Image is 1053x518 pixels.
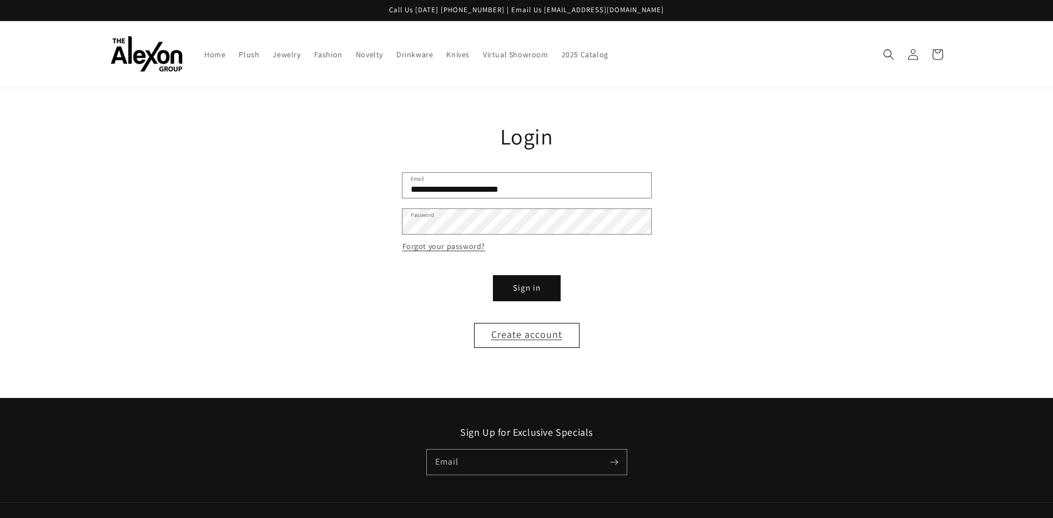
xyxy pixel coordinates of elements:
a: Create account [474,323,580,348]
span: Novelty [356,49,383,59]
a: Home [198,43,232,66]
a: Virtual Showroom [476,43,555,66]
a: Drinkware [390,43,440,66]
span: Plush [239,49,259,59]
span: Fashion [314,49,342,59]
a: Plush [232,43,266,66]
span: Home [204,49,225,59]
h2: Sign Up for Exclusive Specials [110,426,943,439]
a: Fashion [308,43,349,66]
a: Forgot your password? [402,240,486,253]
button: Sign in [493,276,560,301]
a: Novelty [349,43,390,66]
span: Jewelry [273,49,300,59]
span: Knives [446,49,470,59]
span: 2025 Catalog [562,49,608,59]
img: The Alexon Group [110,36,183,72]
a: Knives [440,43,476,66]
a: 2025 Catalog [555,43,615,66]
span: Virtual Showroom [483,49,548,59]
button: Subscribe [602,450,627,474]
a: Jewelry [266,43,307,66]
span: Drinkware [396,49,433,59]
summary: Search [876,42,901,67]
h1: Login [402,122,651,151]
